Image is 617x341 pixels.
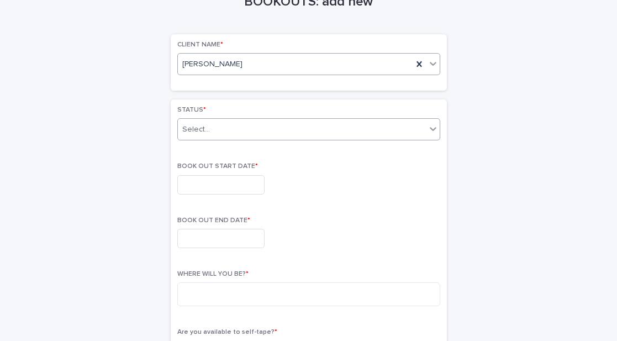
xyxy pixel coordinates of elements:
span: CLIENT NAME [177,41,223,48]
div: Select... [182,124,210,135]
span: [PERSON_NAME] [182,59,242,70]
span: STATUS [177,107,206,113]
span: BOOK OUT END DATE [177,217,250,224]
span: WHERE WILL YOU BE? [177,271,249,277]
span: Are you available to self-tape? [177,329,277,335]
span: BOOK OUT START DATE [177,163,258,170]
